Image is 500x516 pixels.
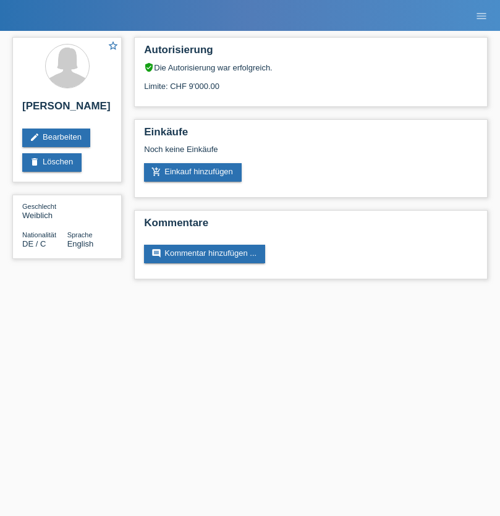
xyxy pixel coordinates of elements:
h2: Einkäufe [144,126,478,145]
span: Geschlecht [22,203,56,210]
a: add_shopping_cartEinkauf hinzufügen [144,163,242,182]
a: star_border [108,40,119,53]
i: delete [30,157,40,167]
span: English [67,239,94,248]
i: edit [30,132,40,142]
div: Limite: CHF 9'000.00 [144,72,478,91]
i: comment [151,248,161,258]
h2: Kommentare [144,217,478,235]
h2: Autorisierung [144,44,478,62]
h2: [PERSON_NAME] [22,100,112,119]
div: Die Autorisierung war erfolgreich. [144,62,478,72]
i: verified_user [144,62,154,72]
span: Nationalität [22,231,56,239]
div: Noch keine Einkäufe [144,145,478,163]
a: deleteLöschen [22,153,82,172]
a: commentKommentar hinzufügen ... [144,245,265,263]
div: Weiblich [22,201,67,220]
i: star_border [108,40,119,51]
span: Sprache [67,231,93,239]
a: menu [469,12,494,19]
i: add_shopping_cart [151,167,161,177]
span: Deutschland / C / 12.10.2013 [22,239,46,248]
i: menu [475,10,488,22]
a: editBearbeiten [22,129,90,147]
